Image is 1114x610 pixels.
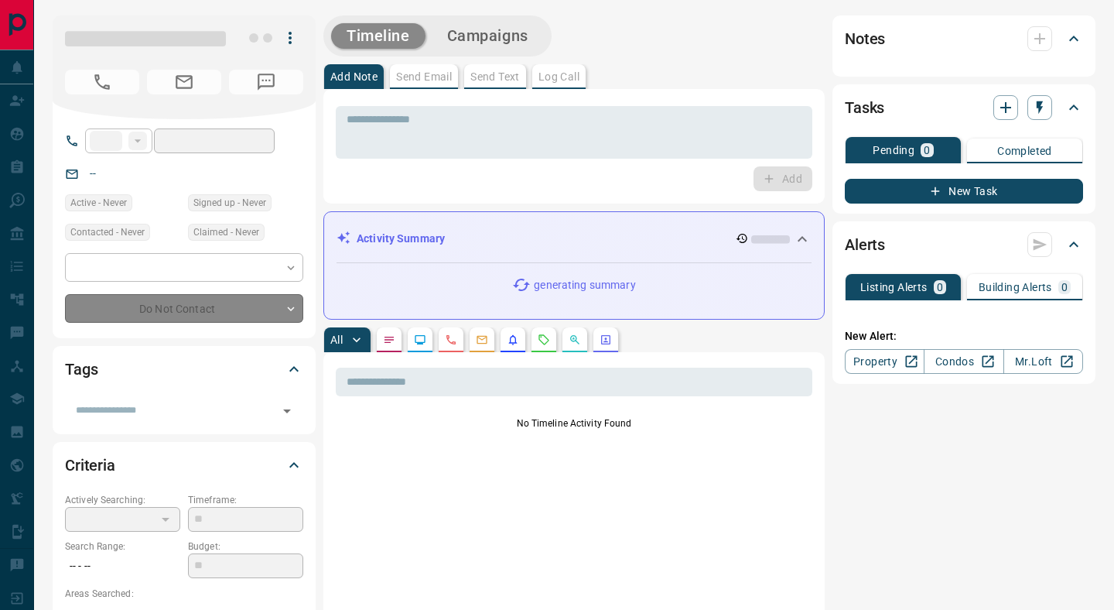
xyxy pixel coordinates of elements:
[507,334,519,346] svg: Listing Alerts
[337,224,812,253] div: Activity Summary
[476,334,488,346] svg: Emails
[188,493,303,507] p: Timeframe:
[65,447,303,484] div: Criteria
[65,453,115,478] h2: Criteria
[845,95,884,120] h2: Tasks
[979,282,1052,293] p: Building Alerts
[600,334,612,346] svg: Agent Actions
[845,226,1083,263] div: Alerts
[147,70,221,94] span: No Email
[860,282,928,293] p: Listing Alerts
[276,400,298,422] button: Open
[924,145,930,156] p: 0
[432,23,544,49] button: Campaigns
[229,70,303,94] span: No Number
[65,587,303,601] p: Areas Searched:
[65,294,303,323] div: Do Not Contact
[937,282,943,293] p: 0
[845,232,885,257] h2: Alerts
[188,540,303,553] p: Budget:
[383,334,395,346] svg: Notes
[65,351,303,388] div: Tags
[997,146,1052,156] p: Completed
[538,334,550,346] svg: Requests
[193,224,259,240] span: Claimed - Never
[90,167,96,180] a: --
[331,23,425,49] button: Timeline
[845,20,1083,57] div: Notes
[65,70,139,94] span: No Number
[534,277,635,293] p: generating summary
[445,334,457,346] svg: Calls
[569,334,581,346] svg: Opportunities
[414,334,426,346] svg: Lead Browsing Activity
[845,179,1083,204] button: New Task
[70,224,145,240] span: Contacted - Never
[193,195,266,211] span: Signed up - Never
[336,416,812,430] p: No Timeline Activity Found
[845,26,885,51] h2: Notes
[330,71,378,82] p: Add Note
[65,540,180,553] p: Search Range:
[65,553,180,579] p: -- - --
[357,231,445,247] p: Activity Summary
[1003,349,1083,374] a: Mr.Loft
[1061,282,1068,293] p: 0
[65,357,97,382] h2: Tags
[845,349,924,374] a: Property
[330,334,343,345] p: All
[924,349,1003,374] a: Condos
[70,195,127,211] span: Active - Never
[873,145,914,156] p: Pending
[65,493,180,507] p: Actively Searching:
[845,328,1083,344] p: New Alert:
[845,89,1083,126] div: Tasks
